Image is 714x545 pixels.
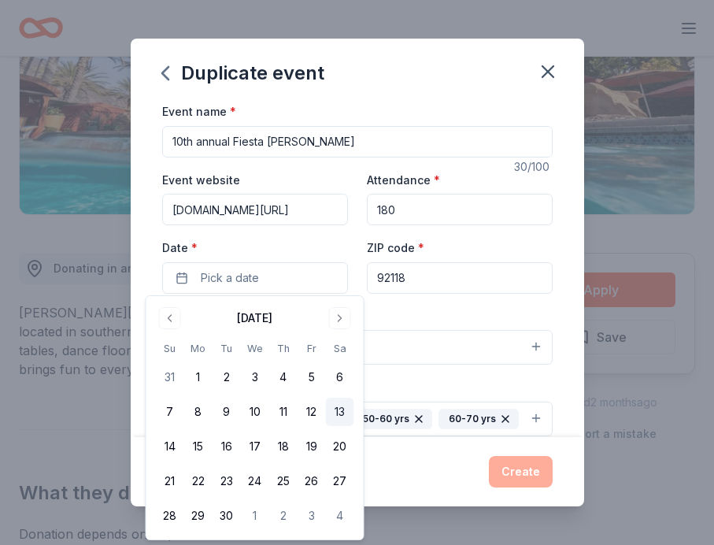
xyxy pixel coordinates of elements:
[353,409,432,429] div: 50-60 yrs
[213,398,241,426] button: 9
[162,262,348,294] button: Pick a date
[438,409,519,429] div: 60-70 yrs
[162,104,236,120] label: Event name
[213,363,241,391] button: 2
[241,432,269,461] button: 17
[162,172,240,188] label: Event website
[326,467,354,495] button: 27
[213,467,241,495] button: 23
[269,467,298,495] button: 25
[514,158,553,176] div: 30 /100
[326,340,354,357] th: Saturday
[367,194,553,225] input: 20
[184,340,213,357] th: Monday
[298,340,326,357] th: Friday
[298,363,326,391] button: 5
[241,363,269,391] button: 3
[162,61,324,86] div: Duplicate event
[329,307,351,329] button: Go to next month
[184,398,213,426] button: 8
[298,432,326,461] button: 19
[298,502,326,530] button: 3
[326,398,354,426] button: 13
[367,262,553,294] input: 12345 (U.S. only)
[269,363,298,391] button: 4
[213,340,241,357] th: Tuesday
[241,467,269,495] button: 24
[201,269,259,287] span: Pick a date
[156,363,184,391] button: 31
[184,432,213,461] button: 15
[162,194,348,225] input: https://www...
[213,432,241,461] button: 16
[326,502,354,530] button: 4
[213,502,241,530] button: 30
[269,398,298,426] button: 11
[162,126,553,158] input: Spring Fundraiser
[241,398,269,426] button: 10
[162,240,348,256] label: Date
[156,502,184,530] button: 28
[269,340,298,357] th: Thursday
[298,467,326,495] button: 26
[156,432,184,461] button: 14
[156,398,184,426] button: 7
[269,432,298,461] button: 18
[298,398,326,426] button: 12
[326,432,354,461] button: 20
[184,467,213,495] button: 22
[269,502,298,530] button: 2
[184,363,213,391] button: 1
[241,502,269,530] button: 1
[367,240,424,256] label: ZIP code
[241,340,269,357] th: Wednesday
[159,307,181,329] button: Go to previous month
[156,340,184,357] th: Sunday
[326,363,354,391] button: 6
[237,309,272,328] div: [DATE]
[184,502,213,530] button: 29
[367,172,440,188] label: Attendance
[156,467,184,495] button: 21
